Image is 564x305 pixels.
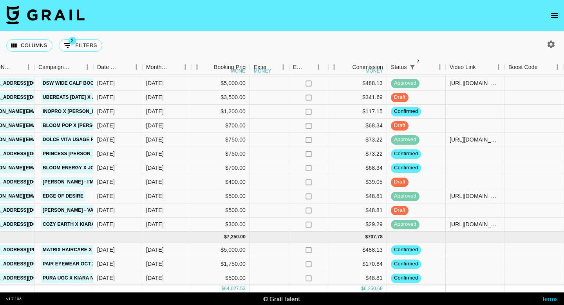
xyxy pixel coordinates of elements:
[328,189,387,203] div: $48.81
[97,93,115,101] div: 9/29/2025
[328,243,387,257] div: $488.13
[328,147,387,161] div: $73.22
[146,60,168,75] div: Month Due
[34,60,93,75] div: Campaign (Type)
[41,163,110,173] a: Bloom Energy x Jordan
[551,61,563,73] button: Menu
[41,177,126,187] a: [PERSON_NAME] - I'm Like a Bird
[41,191,85,201] a: Edge of Desire
[254,69,271,73] div: money
[191,257,250,271] div: $1,750.00
[41,135,111,145] a: Dolce Vita Usage Rights
[191,133,250,147] div: $750.00
[191,119,250,133] div: $700.00
[231,69,249,73] div: money
[41,107,110,116] a: Inopro x [PERSON_NAME]
[547,8,562,24] button: open drawer
[434,61,446,73] button: Menu
[146,206,164,214] div: Oct '25
[266,62,277,73] button: Sort
[97,122,115,129] div: 9/25/2025
[221,285,224,292] div: $
[41,121,120,131] a: Bloom Pop x [PERSON_NAME]
[168,62,179,73] button: Sort
[119,62,130,73] button: Sort
[450,60,476,75] div: Video Link
[97,107,115,115] div: 9/15/2025
[407,62,418,73] button: Show filters
[6,5,85,24] img: Grail Talent
[418,62,429,73] button: Sort
[146,220,164,228] div: Oct '25
[391,122,409,129] span: draft
[191,61,203,73] button: Menu
[364,285,383,292] div: 6,250.69
[387,60,446,75] div: Status
[391,207,409,214] span: draft
[97,260,115,268] div: 9/28/2025
[41,245,143,255] a: Matrix Haircare x [PERSON_NAME] 4/4
[6,39,52,52] button: Select columns
[191,91,250,105] div: $3,500.00
[97,220,115,228] div: 10/8/2025
[450,220,500,228] div: https://www.instagram.com/stories/jusskiara/
[328,76,387,91] div: $488.13
[146,150,164,158] div: Oct '25
[361,285,364,292] div: $
[146,93,164,101] div: Oct '25
[407,62,418,73] div: 2 active filters
[146,178,164,186] div: Oct '25
[146,79,164,87] div: Oct '25
[289,60,328,75] div: Expenses: Remove Commission?
[328,61,340,73] button: Menu
[41,93,114,102] a: UberEats [DATE] x Jordan
[227,234,246,240] div: 7,250.00
[328,218,387,232] div: $29.29
[328,161,387,175] div: $68.34
[224,234,227,240] div: $
[191,203,250,218] div: $500.00
[263,295,300,303] div: © Grail Talent
[341,62,352,73] button: Sort
[391,108,421,115] span: confirmed
[146,274,164,282] div: Nov '25
[97,206,115,214] div: 10/14/2025
[41,78,141,88] a: DSW Wide Calf Boots x @jusskiara
[214,60,248,75] div: Booking Price
[191,161,250,175] div: $700.00
[365,234,368,240] div: $
[391,60,407,75] div: Status
[446,60,504,75] div: Video Link
[191,243,250,257] div: $5,000.00
[504,60,563,75] div: Boost Code
[142,60,191,75] div: Month Due
[391,80,419,87] span: approved
[97,60,119,75] div: Date Created
[304,62,315,73] button: Sort
[69,37,76,45] span: 2
[191,189,250,203] div: $500.00
[41,259,119,269] a: Pair Eyewear Oct x Jordan
[391,94,409,101] span: draft
[191,105,250,119] div: $1,200.00
[391,150,421,158] span: confirmed
[203,62,214,73] button: Sort
[277,61,289,73] button: Menu
[41,149,136,159] a: Princess [PERSON_NAME] October
[93,60,142,75] div: Date Created
[23,61,34,73] button: Menu
[224,285,246,292] div: 64,027.53
[146,192,164,200] div: Oct '25
[368,234,383,240] div: 707.78
[391,221,419,228] span: approved
[391,192,419,200] span: approved
[538,62,549,73] button: Sort
[146,107,164,115] div: Oct '25
[41,220,97,229] a: Cozy Earth x Kiara
[97,192,115,200] div: 10/9/2025
[146,136,164,143] div: Oct '25
[391,164,421,172] span: confirmed
[12,62,23,73] button: Sort
[191,76,250,91] div: $5,000.00
[365,69,383,73] div: money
